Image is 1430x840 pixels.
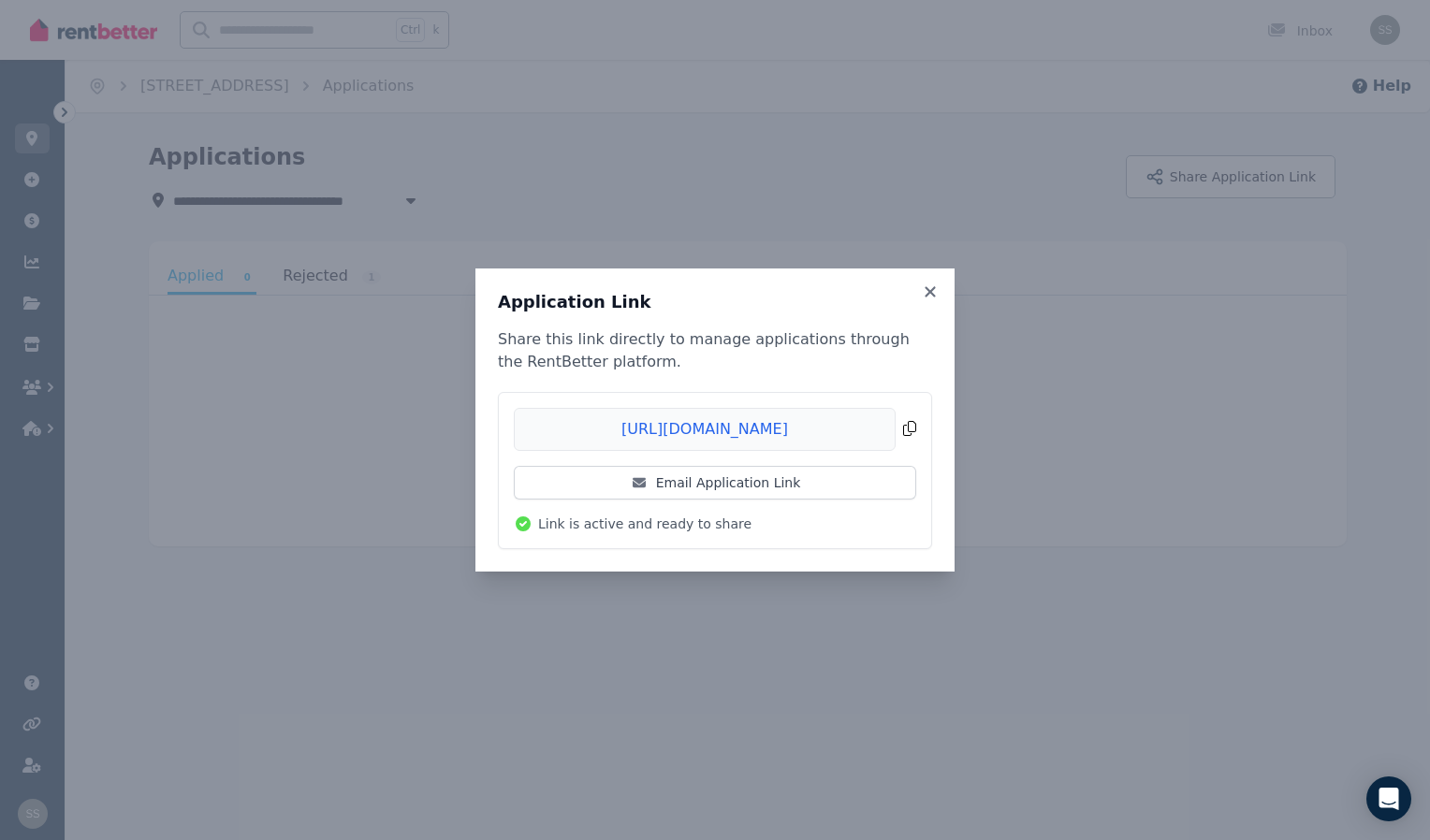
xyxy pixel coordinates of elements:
[538,514,751,533] span: Link is active and ready to share
[514,408,916,451] button: [URL][DOMAIN_NAME]
[498,291,932,313] h3: Application Link
[1366,776,1411,821] div: Open Intercom Messenger
[498,328,932,373] p: Share this link directly to manage applications through the RentBetter platform.
[514,466,916,500] a: Email Application Link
